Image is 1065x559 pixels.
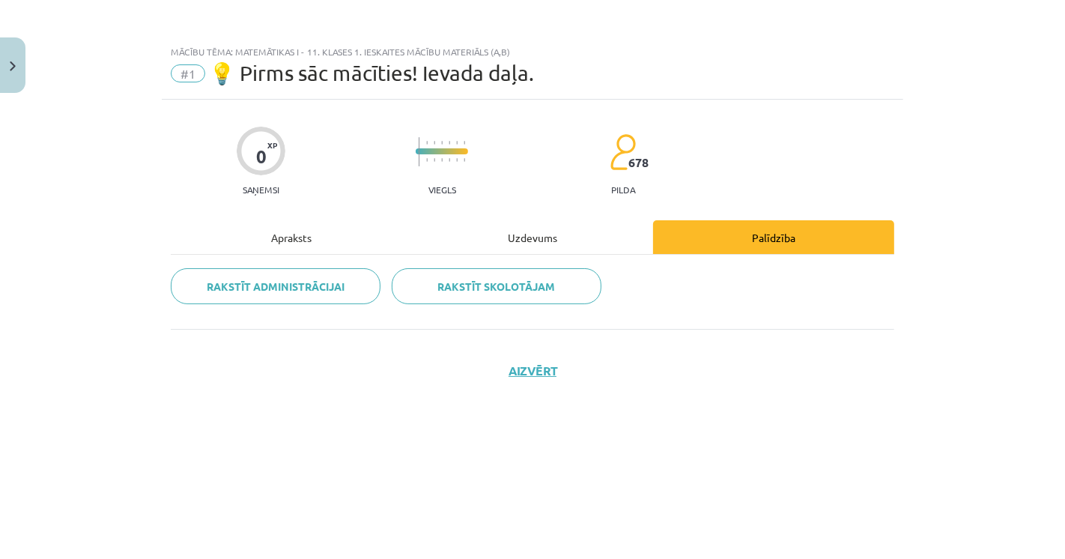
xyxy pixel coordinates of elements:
[426,158,428,162] img: icon-short-line-57e1e144782c952c97e751825c79c345078a6d821885a25fce030b3d8c18986b.svg
[434,158,435,162] img: icon-short-line-57e1e144782c952c97e751825c79c345078a6d821885a25fce030b3d8c18986b.svg
[171,220,412,254] div: Apraksts
[441,141,443,145] img: icon-short-line-57e1e144782c952c97e751825c79c345078a6d821885a25fce030b3d8c18986b.svg
[464,158,465,162] img: icon-short-line-57e1e144782c952c97e751825c79c345078a6d821885a25fce030b3d8c18986b.svg
[456,158,458,162] img: icon-short-line-57e1e144782c952c97e751825c79c345078a6d821885a25fce030b3d8c18986b.svg
[441,158,443,162] img: icon-short-line-57e1e144782c952c97e751825c79c345078a6d821885a25fce030b3d8c18986b.svg
[504,363,561,378] button: Aizvērt
[449,158,450,162] img: icon-short-line-57e1e144782c952c97e751825c79c345078a6d821885a25fce030b3d8c18986b.svg
[256,146,267,167] div: 0
[10,61,16,71] img: icon-close-lesson-0947bae3869378f0d4975bcd49f059093ad1ed9edebbc8119c70593378902aed.svg
[449,141,450,145] img: icon-short-line-57e1e144782c952c97e751825c79c345078a6d821885a25fce030b3d8c18986b.svg
[628,156,649,169] span: 678
[392,268,601,304] a: Rakstīt skolotājam
[237,184,285,195] p: Saņemsi
[653,220,894,254] div: Palīdzība
[428,184,456,195] p: Viegls
[464,141,465,145] img: icon-short-line-57e1e144782c952c97e751825c79c345078a6d821885a25fce030b3d8c18986b.svg
[611,184,635,195] p: pilda
[209,61,534,85] span: 💡 Pirms sāc mācīties! Ievada daļa.
[419,137,420,166] img: icon-long-line-d9ea69661e0d244f92f715978eff75569469978d946b2353a9bb055b3ed8787d.svg
[171,268,380,304] a: Rakstīt administrācijai
[456,141,458,145] img: icon-short-line-57e1e144782c952c97e751825c79c345078a6d821885a25fce030b3d8c18986b.svg
[267,141,277,149] span: XP
[171,64,205,82] span: #1
[426,141,428,145] img: icon-short-line-57e1e144782c952c97e751825c79c345078a6d821885a25fce030b3d8c18986b.svg
[412,220,653,254] div: Uzdevums
[171,46,894,57] div: Mācību tēma: Matemātikas i - 11. klases 1. ieskaites mācību materiāls (a,b)
[434,141,435,145] img: icon-short-line-57e1e144782c952c97e751825c79c345078a6d821885a25fce030b3d8c18986b.svg
[610,133,636,171] img: students-c634bb4e5e11cddfef0936a35e636f08e4e9abd3cc4e673bd6f9a4125e45ecb1.svg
